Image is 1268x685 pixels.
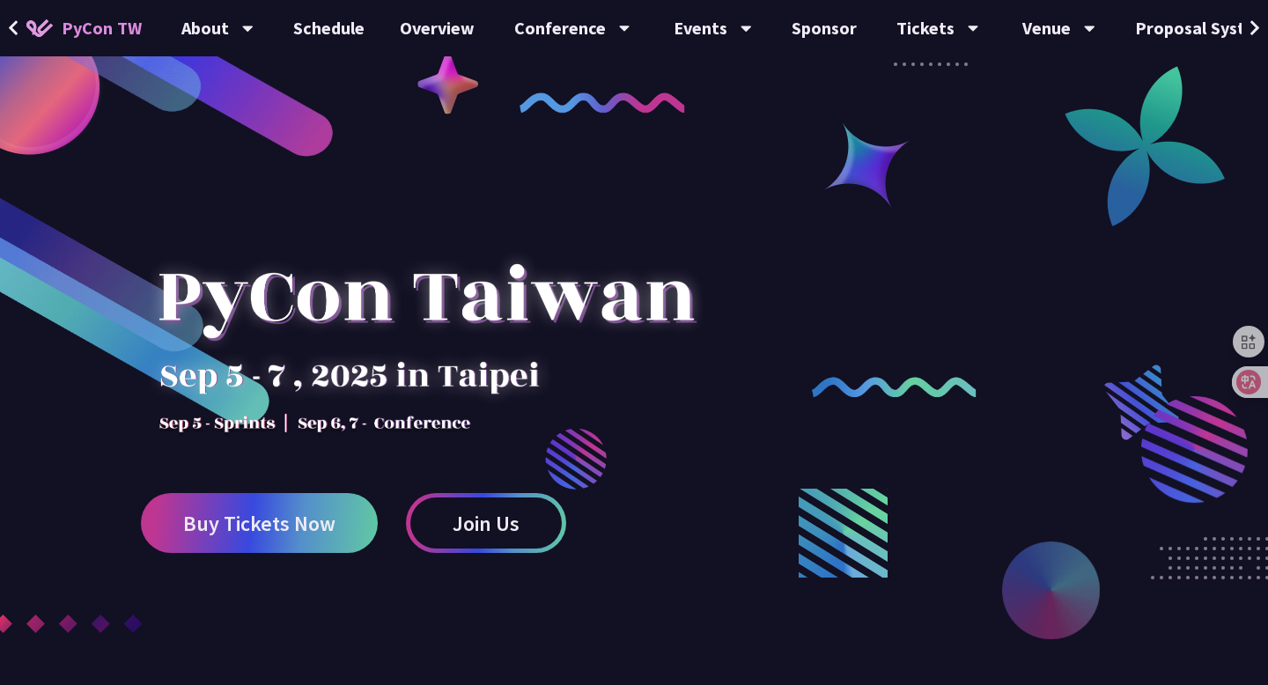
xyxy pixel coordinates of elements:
a: Buy Tickets Now [141,493,378,553]
a: Join Us [406,493,566,553]
img: curly-1.ebdbada.png [520,92,684,113]
span: PyCon TW [62,15,142,41]
a: PyCon TW [9,6,159,50]
img: curly-2.e802c9f.png [812,377,977,397]
span: Buy Tickets Now [183,512,335,534]
img: Home icon of PyCon TW 2025 [26,19,53,37]
span: Join Us [453,512,520,534]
